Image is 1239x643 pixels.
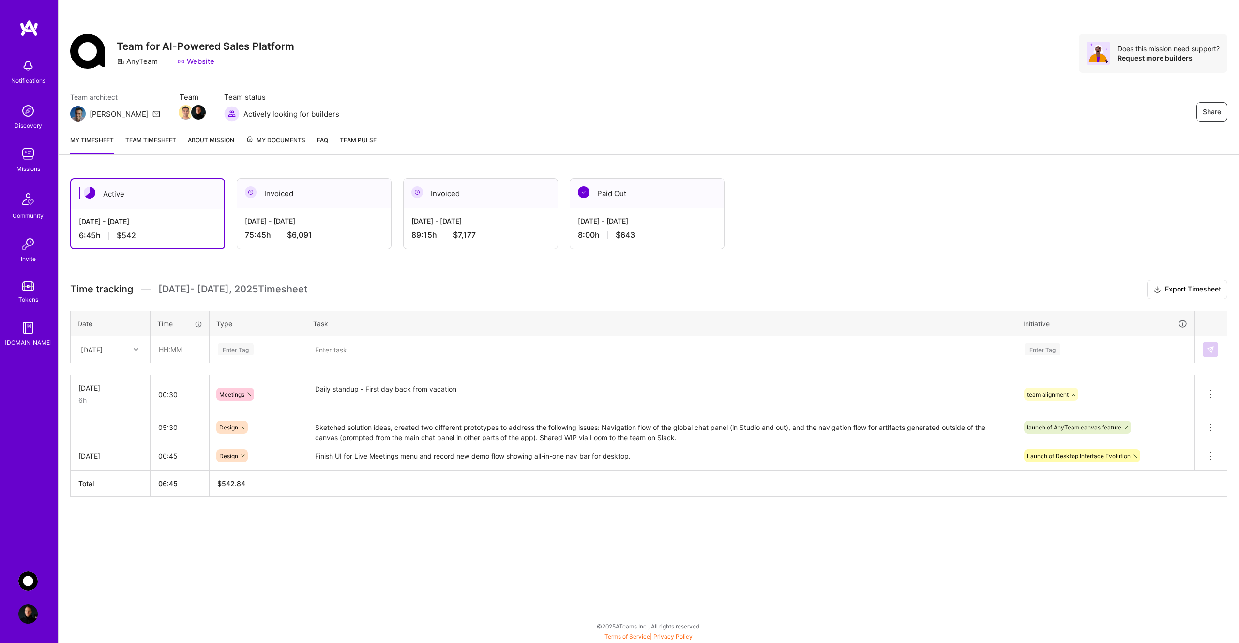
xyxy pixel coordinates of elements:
span: Launch of Desktop Interface Evolution [1027,452,1131,459]
th: Date [71,311,151,336]
textarea: Finish UI for Live Meetings menu and record new demo flow showing all-in-one nav bar for desktop. [307,443,1015,470]
i: icon Mail [152,110,160,118]
div: © 2025 ATeams Inc., All rights reserved. [58,614,1239,638]
div: [DATE] - [DATE] [79,216,216,227]
div: Active [71,179,224,209]
a: My Documents [246,135,305,154]
a: AnyTeam: Team for AI-Powered Sales Platform [16,571,40,591]
input: HH:MM [151,382,209,407]
a: My timesheet [70,135,114,154]
div: Request more builders [1118,53,1220,62]
img: Team Member Avatar [179,105,193,120]
div: Time [157,319,202,329]
img: Invite [18,234,38,254]
img: Actively looking for builders [224,106,240,122]
a: Team timesheet [125,135,176,154]
span: $7,177 [453,230,476,240]
th: Task [306,311,1016,336]
img: Community [16,187,40,211]
a: User Avatar [16,604,40,624]
a: Team Member Avatar [192,104,205,121]
span: launch of AnyTeam canvas feature [1027,424,1121,431]
a: About Mission [188,135,234,154]
i: icon Download [1153,285,1161,295]
img: Team Member Avatar [191,105,206,120]
div: 89:15 h [411,230,550,240]
div: [DATE] [81,344,103,354]
div: AnyTeam [117,56,158,66]
div: 8:00 h [578,230,716,240]
span: Team Pulse [340,137,377,144]
span: Design [219,424,238,431]
div: 6h [78,395,142,405]
a: FAQ [317,135,328,154]
span: team alignment [1027,391,1069,398]
div: Notifications [11,76,45,86]
img: logo [19,19,39,37]
div: [DOMAIN_NAME] [5,337,52,348]
div: Missions [16,164,40,174]
img: discovery [18,101,38,121]
img: Invoiced [245,186,257,198]
span: [DATE] - [DATE] , 2025 Timesheet [158,283,307,295]
div: Invoiced [237,179,391,208]
i: icon CompanyGray [117,58,124,65]
img: Avatar [1087,42,1110,65]
img: bell [18,56,38,76]
img: AnyTeam: Team for AI-Powered Sales Platform [18,571,38,591]
div: Initiative [1023,318,1188,329]
img: Invoiced [411,186,423,198]
img: Submit [1207,346,1214,353]
button: Share [1196,102,1227,122]
span: $6,091 [287,230,312,240]
div: [DATE] - [DATE] [245,216,383,226]
img: User Avatar [18,604,38,624]
th: 06:45 [151,470,210,496]
span: Time tracking [70,283,133,295]
input: HH:MM [151,414,209,440]
span: $ 542.84 [217,479,245,488]
h3: Team for AI-Powered Sales Platform [117,40,294,52]
img: Company Logo [70,34,105,69]
span: Actively looking for builders [243,109,339,119]
div: [DATE] - [DATE] [578,216,716,226]
a: Team Member Avatar [180,104,192,121]
span: Team [180,92,205,102]
span: | [604,633,693,640]
div: Enter Tag [1025,342,1060,357]
th: Type [210,311,306,336]
div: [DATE] [78,383,142,393]
span: My Documents [246,135,305,146]
span: $542 [117,230,136,241]
a: Team Pulse [340,135,377,154]
span: Share [1203,107,1221,117]
div: [DATE] - [DATE] [411,216,550,226]
img: tokens [22,281,34,291]
img: guide book [18,318,38,337]
div: Does this mission need support? [1118,44,1220,53]
textarea: Daily standup - First day back from vacation [307,376,1015,413]
div: [PERSON_NAME] [90,109,149,119]
img: Active [84,187,95,199]
a: Privacy Policy [653,633,693,640]
input: HH:MM [151,443,209,469]
i: icon Chevron [134,347,138,352]
div: [DATE] [78,451,142,461]
a: Website [177,56,214,66]
img: Team Architect [70,106,86,122]
div: Discovery [15,121,42,131]
span: Meetings [219,391,244,398]
img: Paid Out [578,186,589,198]
div: 6:45 h [79,230,216,241]
th: Total [71,470,151,496]
button: Export Timesheet [1147,280,1227,299]
div: Invite [21,254,36,264]
img: teamwork [18,144,38,164]
div: Invoiced [404,179,558,208]
textarea: Sketched solution ideas, created two different prototypes to address the following issues: Naviga... [307,414,1015,441]
span: Team status [224,92,339,102]
span: $643 [616,230,635,240]
span: Design [219,452,238,459]
div: Tokens [18,294,38,305]
div: Community [13,211,44,221]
